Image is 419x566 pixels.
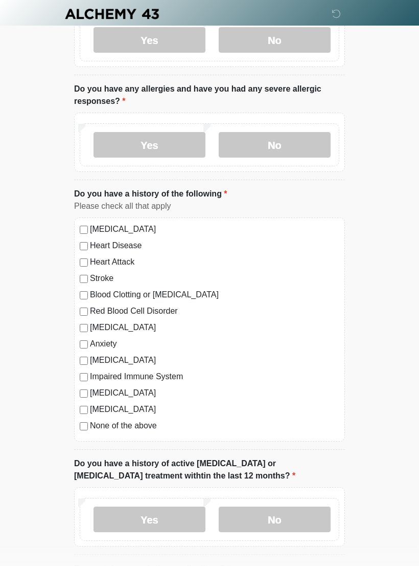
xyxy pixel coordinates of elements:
[74,458,345,483] label: Do you have a history of active [MEDICAL_DATA] or [MEDICAL_DATA] treatment withtin the last 12 mo...
[74,201,345,213] div: Please check all that apply
[80,226,88,234] input: [MEDICAL_DATA]
[90,306,339,318] label: Red Blood Cell Disorder
[94,28,205,53] label: Yes
[90,256,339,269] label: Heart Attack
[80,324,88,333] input: [MEDICAL_DATA]
[80,292,88,300] input: Blood Clotting or [MEDICAL_DATA]
[80,390,88,398] input: [MEDICAL_DATA]
[90,420,339,432] label: None of the above
[74,83,345,108] label: Do you have any allergies and have you had any severe allergic responses?
[80,341,88,349] input: Anxiety
[90,240,339,252] label: Heart Disease
[80,357,88,365] input: [MEDICAL_DATA]
[90,371,339,383] label: Impaired Immune System
[94,507,205,533] label: Yes
[219,507,331,533] label: No
[80,374,88,382] input: Impaired Immune System
[90,404,339,416] label: [MEDICAL_DATA]
[219,28,331,53] label: No
[90,387,339,400] label: [MEDICAL_DATA]
[80,243,88,251] input: Heart Disease
[80,308,88,316] input: Red Blood Cell Disorder
[90,224,339,236] label: [MEDICAL_DATA]
[80,259,88,267] input: Heart Attack
[90,289,339,301] label: Blood Clotting or [MEDICAL_DATA]
[94,133,205,158] label: Yes
[219,133,331,158] label: No
[80,275,88,284] input: Stroke
[90,322,339,334] label: [MEDICAL_DATA]
[74,188,227,201] label: Do you have a history of the following
[90,338,339,351] label: Anxiety
[80,406,88,415] input: [MEDICAL_DATA]
[80,423,88,431] input: None of the above
[90,273,339,285] label: Stroke
[90,355,339,367] label: [MEDICAL_DATA]
[64,8,160,20] img: Alchemy 43 Logo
